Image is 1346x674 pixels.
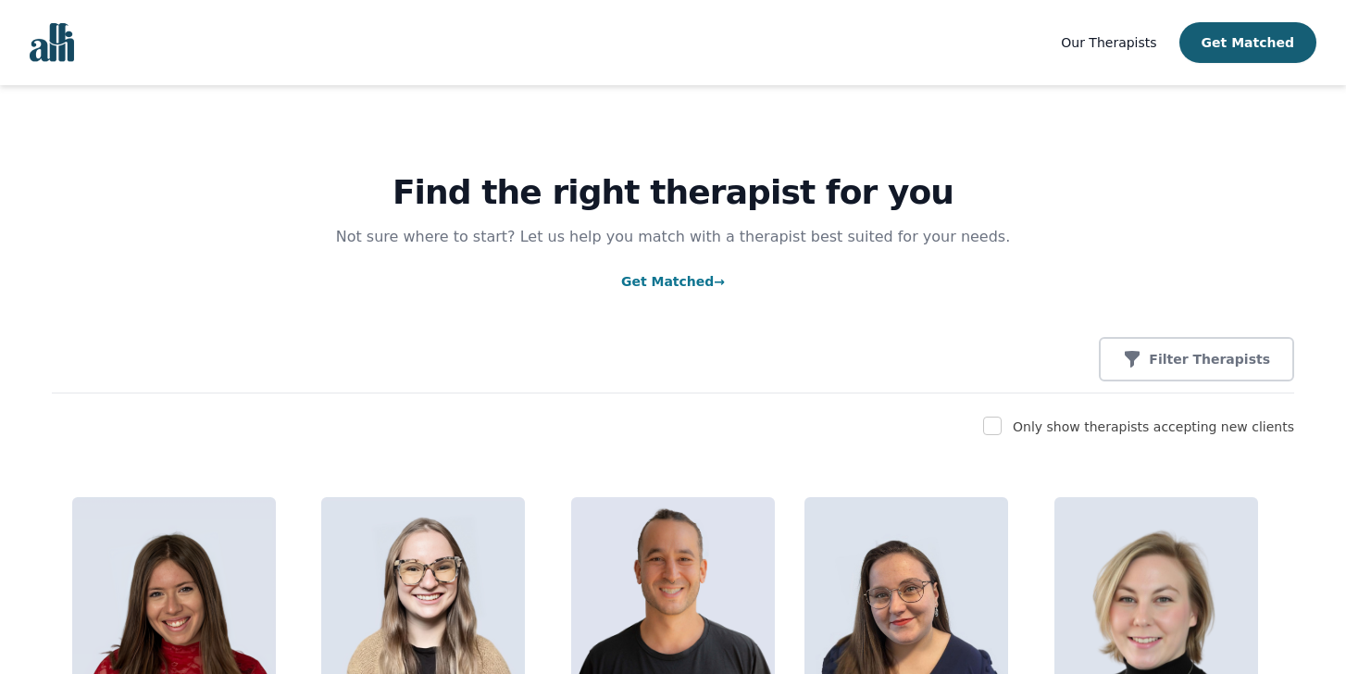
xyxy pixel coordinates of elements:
[318,226,1028,248] p: Not sure where to start? Let us help you match with a therapist best suited for your needs.
[714,274,725,289] span: →
[621,274,725,289] a: Get Matched
[1149,350,1270,368] p: Filter Therapists
[52,174,1294,211] h1: Find the right therapist for you
[1179,22,1316,63] button: Get Matched
[1013,419,1294,434] label: Only show therapists accepting new clients
[1099,337,1294,381] button: Filter Therapists
[30,23,74,62] img: alli logo
[1061,35,1156,50] span: Our Therapists
[1061,31,1156,54] a: Our Therapists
